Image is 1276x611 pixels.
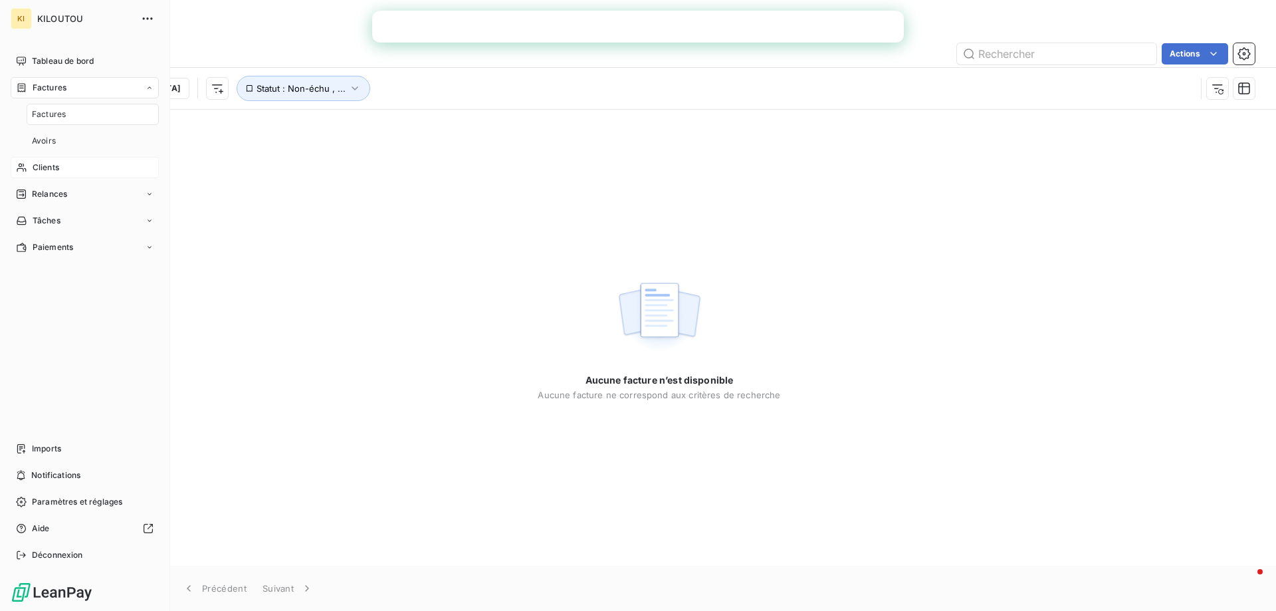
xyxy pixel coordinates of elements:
button: Suivant [255,574,322,602]
span: KILOUTOU [37,13,133,24]
span: Imports [32,443,61,455]
iframe: Intercom live chat [1231,566,1263,598]
span: Notifications [31,469,80,481]
a: Aide [11,518,159,539]
span: Relances [32,188,67,200]
span: Clients [33,162,59,174]
span: Tâches [33,215,60,227]
img: Logo LeanPay [11,582,93,603]
button: Statut : Non-échu , ... [237,76,370,101]
span: Aucune facture ne correspond aux critères de recherche [538,390,780,400]
div: KI [11,8,32,29]
span: Paiements [33,241,73,253]
span: Déconnexion [32,549,83,561]
input: Rechercher [957,43,1156,64]
span: Tableau de bord [32,55,94,67]
iframe: Intercom live chat bannière [372,11,904,43]
span: Factures [33,82,66,94]
span: Aide [32,523,50,535]
button: Précédent [174,574,255,602]
span: Aucune facture n’est disponible [585,374,734,387]
button: Actions [1162,43,1228,64]
span: Statut : Non-échu , ... [257,83,346,94]
img: empty state [617,275,702,358]
span: Paramètres et réglages [32,496,122,508]
span: Factures [32,108,66,120]
span: Avoirs [32,135,56,147]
